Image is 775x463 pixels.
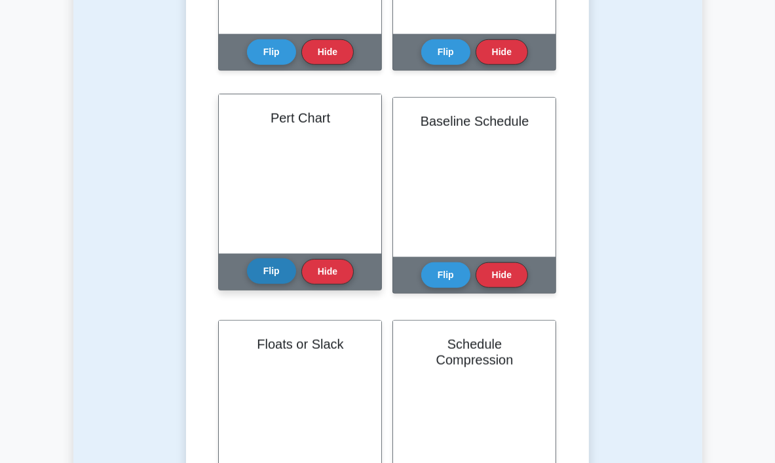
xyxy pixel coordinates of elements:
[247,39,296,65] button: Flip
[409,336,540,368] h2: Schedule Compression
[301,259,354,285] button: Hide
[476,39,528,65] button: Hide
[476,262,528,288] button: Hide
[235,336,366,352] h2: Floats or Slack
[247,258,296,284] button: Flip
[421,262,470,288] button: Flip
[421,39,470,65] button: Flip
[235,110,366,126] h2: Pert Chart
[301,39,354,65] button: Hide
[409,113,540,129] h2: Baseline Schedule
